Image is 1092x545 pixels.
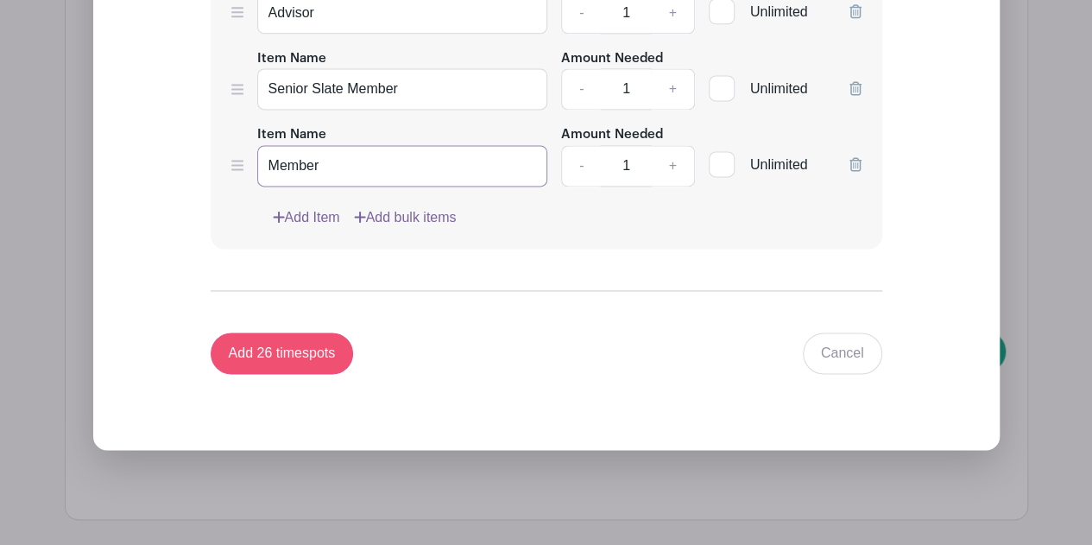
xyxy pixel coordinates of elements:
a: - [561,68,601,110]
label: Amount Needed [561,49,663,69]
a: Cancel [803,333,882,374]
span: Unlimited [750,81,808,96]
input: e.g. Snacks or Check-in Attendees [257,68,548,110]
input: Add 26 timespots [211,333,354,374]
label: Item Name [257,49,326,69]
input: e.g. Snacks or Check-in Attendees [257,145,548,187]
a: Add bulk items [354,207,457,228]
a: - [561,145,601,187]
span: Unlimited [750,4,808,19]
label: Amount Needed [561,125,663,145]
a: + [651,145,694,187]
a: + [651,68,694,110]
span: Unlimited [750,157,808,172]
label: Item Name [257,125,326,145]
a: Add Item [273,207,340,228]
